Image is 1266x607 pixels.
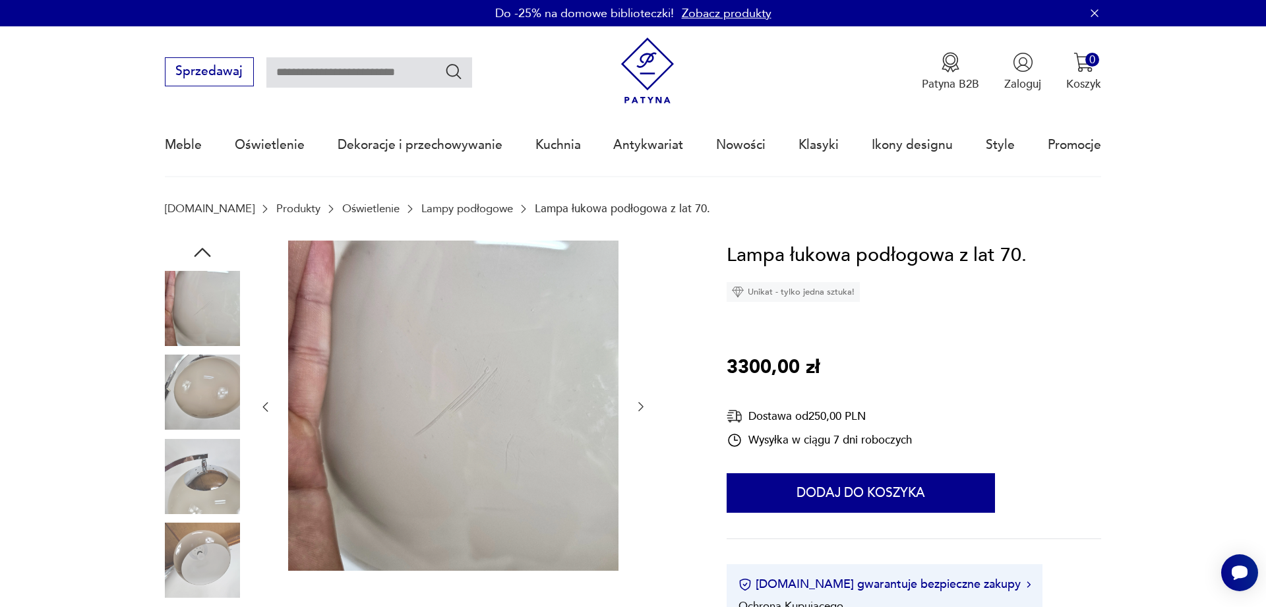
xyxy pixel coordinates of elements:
a: Oświetlenie [235,115,305,175]
a: Dekoracje i przechowywanie [338,115,502,175]
img: Ikona diamentu [732,286,744,298]
p: Lampa łukowa podłogowa z lat 70. [535,202,710,215]
a: Meble [165,115,202,175]
a: Ikony designu [872,115,953,175]
img: Zdjęcie produktu Lampa łukowa podłogowa z lat 70. [165,271,240,346]
img: Ikonka użytkownika [1013,52,1033,72]
a: Nowości [716,115,766,175]
img: Patyna - sklep z meblami i dekoracjami vintage [615,38,681,104]
h1: Lampa łukowa podłogowa z lat 70. [727,241,1027,271]
p: Zaloguj [1004,76,1041,92]
a: Kuchnia [535,115,581,175]
button: Zaloguj [1004,52,1041,92]
img: Zdjęcie produktu Lampa łukowa podłogowa z lat 70. [288,241,618,571]
div: 0 [1085,53,1099,67]
img: Zdjęcie produktu Lampa łukowa podłogowa z lat 70. [165,355,240,430]
p: Patyna B2B [922,76,979,92]
img: Ikona dostawy [727,408,742,424]
div: Dostawa od 250,00 PLN [727,408,912,424]
img: Ikona strzałki w prawo [1027,581,1031,588]
button: [DOMAIN_NAME] gwarantuje bezpieczne zakupy [738,576,1031,593]
a: Promocje [1048,115,1101,175]
p: 3300,00 zł [727,353,820,383]
a: Produkty [276,202,320,215]
a: [DOMAIN_NAME] [165,202,255,215]
button: Sprzedawaj [165,57,254,86]
img: Zdjęcie produktu Lampa łukowa podłogowa z lat 70. [165,439,240,514]
div: Unikat - tylko jedna sztuka! [727,282,860,302]
p: Do -25% na domowe biblioteczki! [495,5,674,22]
button: Dodaj do koszyka [727,473,995,513]
button: 0Koszyk [1066,52,1101,92]
a: Lampy podłogowe [421,202,513,215]
iframe: Smartsupp widget button [1221,554,1258,591]
a: Zobacz produkty [682,5,771,22]
img: Ikona certyfikatu [738,578,752,591]
button: Patyna B2B [922,52,979,92]
img: Zdjęcie produktu Lampa łukowa podłogowa z lat 70. [165,523,240,598]
div: Wysyłka w ciągu 7 dni roboczych [727,432,912,448]
a: Oświetlenie [342,202,400,215]
a: Style [986,115,1015,175]
a: Ikona medaluPatyna B2B [922,52,979,92]
button: Szukaj [444,62,464,81]
p: Koszyk [1066,76,1101,92]
img: Ikona koszyka [1073,52,1094,72]
a: Antykwariat [613,115,683,175]
a: Sprzedawaj [165,67,254,78]
img: Ikona medalu [940,52,961,72]
a: Klasyki [799,115,839,175]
